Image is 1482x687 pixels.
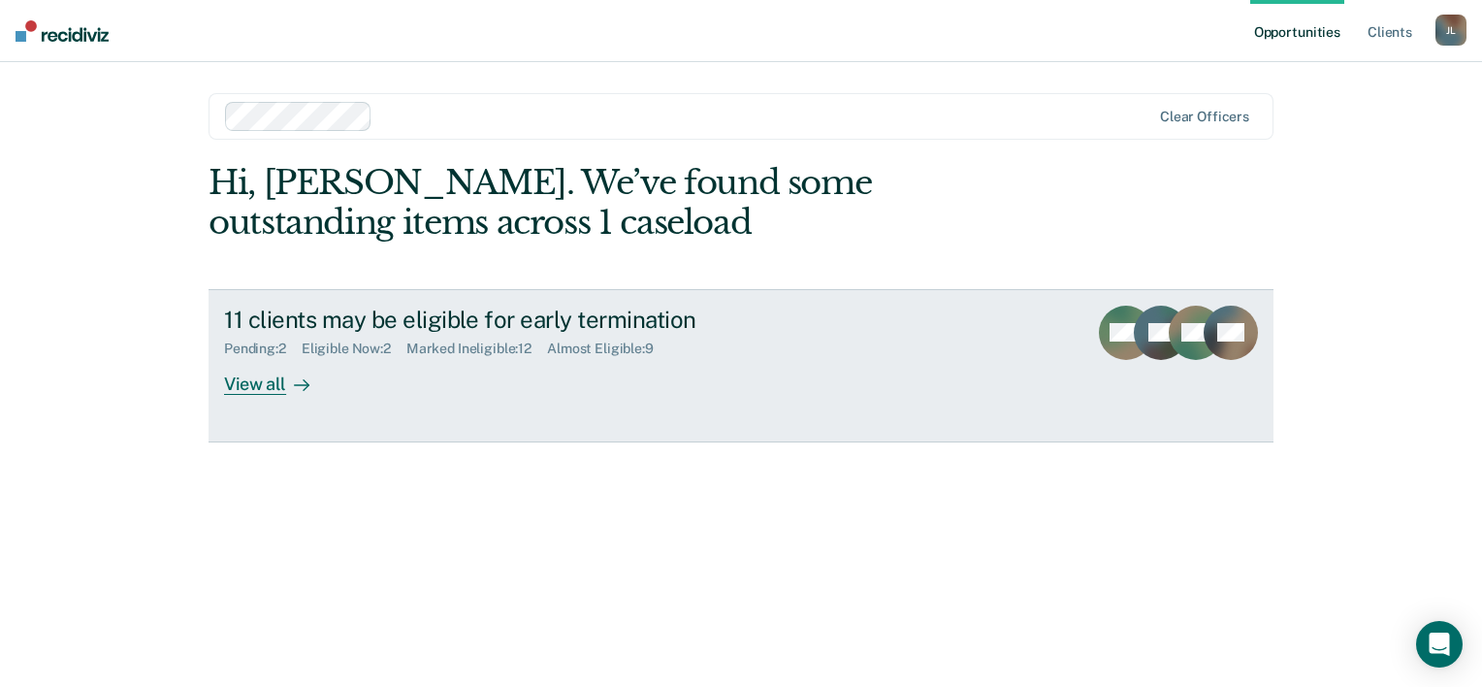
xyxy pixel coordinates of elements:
div: 11 clients may be eligible for early termination [224,306,905,334]
div: Hi, [PERSON_NAME]. We’ve found some outstanding items across 1 caseload [209,163,1060,243]
button: JL [1435,15,1466,46]
img: Recidiviz [16,20,109,42]
div: Pending : 2 [224,341,302,357]
div: View all [224,357,333,395]
div: Marked Ineligible : 12 [406,341,547,357]
div: J L [1435,15,1466,46]
a: 11 clients may be eligible for early terminationPending:2Eligible Now:2Marked Ineligible:12Almost... [209,289,1273,442]
div: Almost Eligible : 9 [547,341,669,357]
div: Open Intercom Messenger [1416,621,1463,668]
div: Eligible Now : 2 [302,341,406,357]
div: Clear officers [1160,109,1249,125]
